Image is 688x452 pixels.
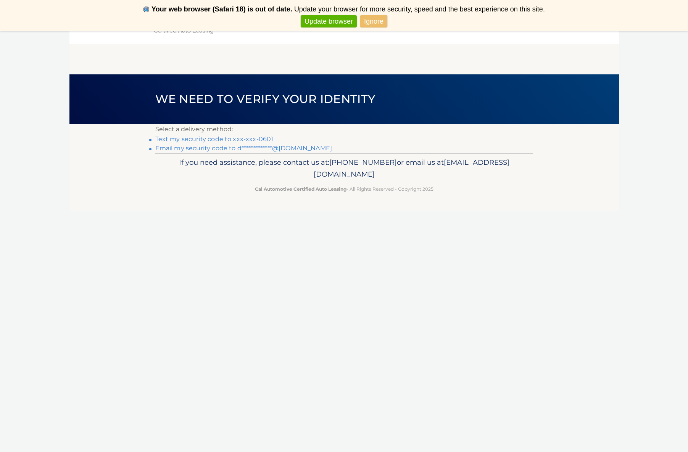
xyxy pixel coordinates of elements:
span: We need to verify your identity [155,92,375,106]
a: Update browser [301,15,357,28]
a: Ignore [360,15,387,28]
b: Your web browser (Safari 18) is out of date. [151,5,292,13]
p: Select a delivery method: [155,124,533,135]
p: If you need assistance, please contact us at: or email us at [160,156,528,181]
a: Text my security code to xxx-xxx-0601 [155,135,274,143]
span: Update your browser for more security, speed and the best experience on this site. [294,5,545,13]
strong: Cal Automotive Certified Auto Leasing [255,186,346,192]
span: [PHONE_NUMBER] [329,158,397,167]
p: - All Rights Reserved - Copyright 2025 [160,185,528,193]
